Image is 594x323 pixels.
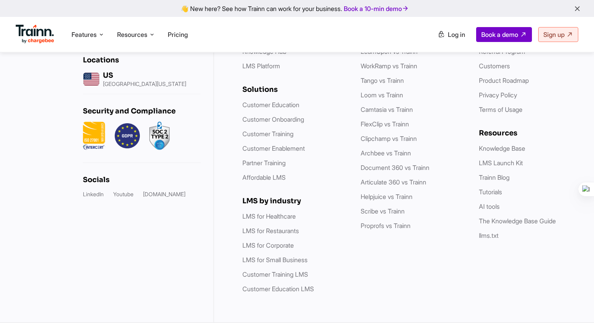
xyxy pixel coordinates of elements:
[83,190,104,198] a: LinkedIn
[168,31,188,38] a: Pricing
[5,5,589,12] div: 👋 New here? See how Trainn can work for your business.
[476,27,532,42] a: Book a demo
[361,120,409,128] a: FlexClip vs Trainn
[242,144,305,152] a: Customer Enablement
[479,159,523,167] a: LMS Launch Kit
[242,101,299,109] a: Customer Education
[242,47,286,55] a: Knowledge Hub
[242,159,286,167] a: Partner Training
[479,144,525,152] a: Knowledge Base
[361,47,418,55] a: LearnUpon vs Trainn
[543,31,565,38] span: Sign up
[83,56,201,64] div: Locations
[361,106,413,113] a: Camtasia vs Trainn
[481,31,518,38] span: Book a demo
[361,77,404,84] a: Tango vs Trainn
[479,129,581,137] div: Resources
[433,27,470,42] a: Log in
[149,122,170,150] img: soc2
[83,71,100,88] img: us headquarters
[103,71,186,80] div: US
[479,62,510,70] a: Customers
[361,207,405,215] a: Scribe vs Trainn
[361,164,429,172] a: Document 360 vs Trainn
[479,217,556,225] a: The Knowledge Base Guide
[342,3,411,14] a: Book a 10-min demo
[242,85,345,94] div: Solutions
[448,31,465,38] span: Log in
[361,62,417,70] a: WorkRamp vs Trainn
[361,135,417,142] a: Clipchamp vs Trainn
[113,190,134,198] a: Youtube
[16,25,54,44] img: Trainn Logo
[361,91,403,99] a: Loom vs Trainn
[103,81,186,87] p: [GEOGRAPHIC_DATA][US_STATE]
[242,212,296,220] a: LMS for Healthcare
[361,222,411,230] a: Proprofs vs Trainn
[83,107,201,115] div: Security and Compliance
[361,193,412,201] a: Helpjuice vs Trainn
[242,241,294,249] a: LMS for Corporate
[479,47,525,55] a: Referral Program
[242,62,280,70] a: LMS Platform
[242,270,308,278] a: Customer Training LMS
[479,173,510,181] a: Trainn Blog
[242,130,293,138] a: Customer Training
[115,122,140,150] img: GDPR.png
[479,203,500,210] a: AI tools
[538,27,578,42] a: Sign up
[361,178,426,186] a: Articulate 360 vs Trainn
[83,175,201,184] div: Socials
[242,173,286,181] a: Affordable LMS
[83,122,105,150] img: ISO
[479,91,517,99] a: Privacy Policy
[479,106,522,113] a: Terms of Usage
[479,188,502,196] a: Tutorials
[117,30,147,39] span: Resources
[143,190,185,198] a: [DOMAIN_NAME]
[71,30,97,39] span: Features
[555,285,594,323] iframe: Chat Widget
[242,285,314,293] a: Customer Education LMS
[242,256,308,264] a: LMS for Small Business
[242,115,304,123] a: Customer Onboarding
[479,232,499,239] a: llms.txt
[242,197,345,205] div: LMS by industry
[479,77,529,84] a: Product Roadmap
[242,227,299,235] a: LMS for Restaurants
[361,149,411,157] a: Archbee vs Trainn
